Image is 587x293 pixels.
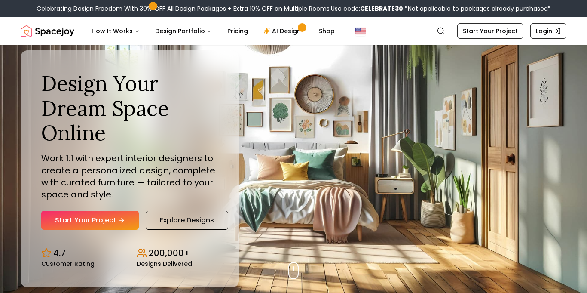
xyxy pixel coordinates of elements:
p: Work 1:1 with expert interior designers to create a personalized design, complete with curated fu... [41,152,218,200]
img: United States [355,26,366,36]
span: *Not applicable to packages already purchased* [403,4,551,13]
button: How It Works [85,22,147,40]
a: Start Your Project [457,23,523,39]
a: Login [530,23,566,39]
h1: Design Your Dream Space Online [41,71,218,145]
button: Design Portfolio [148,22,219,40]
span: Use code: [331,4,403,13]
a: Shop [312,22,342,40]
a: Spacejoy [21,22,74,40]
img: Spacejoy Logo [21,22,74,40]
p: 200,000+ [149,247,190,259]
div: Design stats [41,240,218,267]
small: Designs Delivered [137,261,192,267]
p: 4.7 [53,247,66,259]
a: Start Your Project [41,211,139,230]
a: Explore Designs [146,211,228,230]
small: Customer Rating [41,261,95,267]
nav: Global [21,17,566,45]
a: Pricing [220,22,255,40]
a: AI Design [257,22,310,40]
nav: Main [85,22,342,40]
b: CELEBRATE30 [360,4,403,13]
div: Celebrating Design Freedom With 30% OFF All Design Packages + Extra 10% OFF on Multiple Rooms. [37,4,551,13]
